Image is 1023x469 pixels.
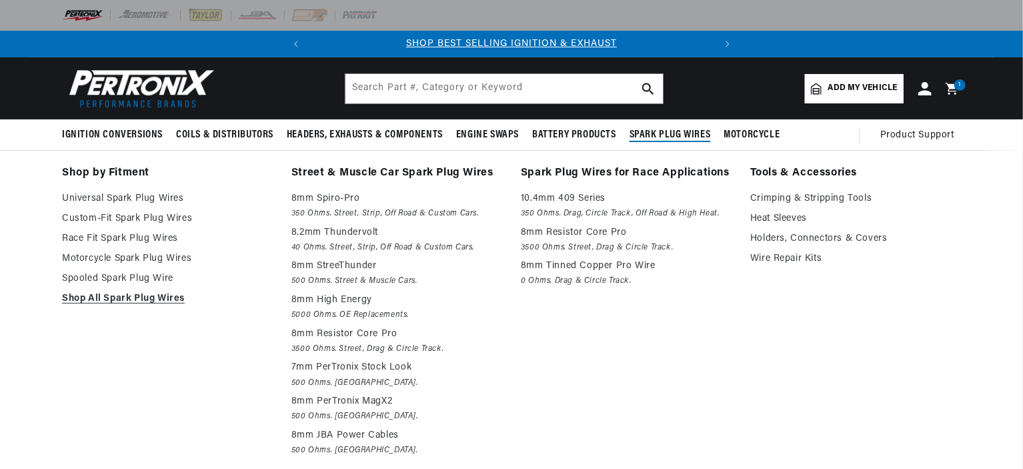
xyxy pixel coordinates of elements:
summary: Ignition Conversions [62,119,169,151]
span: Ignition Conversions [62,128,163,142]
p: 8mm Spiro-Pro [291,191,502,207]
summary: Product Support [880,119,961,151]
summary: Coils & Distributors [169,119,280,151]
button: search button [634,74,663,103]
em: 0 Ohms. Drag & Circle Track. [521,274,732,288]
p: 10.4mm 409 Series [521,191,732,207]
p: 8mm Resistor Core Pro [291,326,502,342]
a: Tools & Accessories [750,164,961,183]
a: 10.4mm 409 Series 350 Ohms. Drag, Circle Track, Off Road & High Heat. [521,191,732,221]
a: 8mm StreeThunder 500 Ohms. Street & Muscle Cars. [291,258,502,288]
p: 8mm PerTronix MagX2 [291,394,502,410]
summary: Battery Products [526,119,623,151]
a: Spooled Spark Plug Wire [62,271,273,287]
span: Headers, Exhausts & Components [287,128,443,142]
p: 8mm High Energy [291,292,502,308]
input: Search Part #, Category or Keyword [345,74,663,103]
em: 500 Ohms. [GEOGRAPHIC_DATA]. [291,376,502,390]
p: 8mm StreeThunder [291,258,502,274]
em: 3500 Ohms. Street, Drag & Circle Track. [291,342,502,356]
a: 8.2mm Thundervolt 40 Ohms. Street, Strip, Off Road & Custom Cars. [291,225,502,255]
span: Battery Products [532,128,616,142]
em: 5000 Ohms. OE Replacements. [291,308,502,322]
em: 350 Ohms. Street, Strip, Off Road & Custom Cars. [291,207,502,221]
a: Wire Repair Kits [750,251,961,267]
a: 8mm PerTronix MagX2 500 Ohms. [GEOGRAPHIC_DATA]. [291,394,502,424]
em: 500 Ohms. [GEOGRAPHIC_DATA]. [291,410,502,424]
summary: Spark Plug Wires [623,119,718,151]
a: Shop All Spark Plug Wires [62,291,273,307]
span: Coils & Distributors [176,128,273,142]
span: Spark Plug Wires [630,128,711,142]
a: Custom-Fit Spark Plug Wires [62,211,273,227]
a: 8mm High Energy 5000 Ohms. OE Replacements. [291,292,502,322]
span: Engine Swaps [456,128,519,142]
a: 8mm Tinned Copper Pro Wire 0 Ohms. Drag & Circle Track. [521,258,732,288]
a: 8mm Resistor Core Pro 3500 Ohms. Street, Drag & Circle Track. [521,225,732,255]
em: 500 Ohms. [GEOGRAPHIC_DATA]. [291,444,502,458]
slideshow-component: Translation missing: en.sections.announcements.announcement_bar [29,31,994,57]
a: Holders, Connectors & Covers [750,231,961,247]
em: 3500 Ohms. Street, Drag & Circle Track. [521,241,732,255]
button: Translation missing: en.sections.announcements.next_announcement [714,31,741,57]
span: Add my vehicle [828,82,898,95]
span: Product Support [880,128,954,143]
a: 8mm Spiro-Pro 350 Ohms. Street, Strip, Off Road & Custom Cars. [291,191,502,221]
a: Motorcycle Spark Plug Wires [62,251,273,267]
em: 500 Ohms. Street & Muscle Cars. [291,274,502,288]
span: 1 [959,79,962,91]
em: 350 Ohms. Drag, Circle Track, Off Road & High Heat. [521,207,732,221]
p: 8mm Resistor Core Pro [521,225,732,241]
a: SHOP BEST SELLING IGNITION & EXHAUST [406,39,617,49]
div: 1 of 2 [309,37,714,51]
a: Universal Spark Plug Wires [62,191,273,207]
a: 8mm JBA Power Cables 500 Ohms. [GEOGRAPHIC_DATA]. [291,428,502,458]
a: Street & Muscle Car Spark Plug Wires [291,164,502,183]
div: Announcement [309,37,714,51]
a: 8mm Resistor Core Pro 3500 Ohms. Street, Drag & Circle Track. [291,326,502,356]
a: Spark Plug Wires for Race Applications [521,164,732,183]
span: Motorcycle [724,128,780,142]
a: 7mm PerTronix Stock Look 500 Ohms. [GEOGRAPHIC_DATA]. [291,360,502,390]
summary: Motorcycle [717,119,786,151]
a: Shop by Fitment [62,164,273,183]
button: Translation missing: en.sections.announcements.previous_announcement [283,31,309,57]
p: 8mm Tinned Copper Pro Wire [521,258,732,274]
p: 8mm JBA Power Cables [291,428,502,444]
summary: Headers, Exhausts & Components [280,119,449,151]
em: 40 Ohms. Street, Strip, Off Road & Custom Cars. [291,241,502,255]
a: Add my vehicle [805,74,904,103]
a: Heat Sleeves [750,211,961,227]
a: Crimping & Stripping Tools [750,191,961,207]
p: 8.2mm Thundervolt [291,225,502,241]
a: Race Fit Spark Plug Wires [62,231,273,247]
p: 7mm PerTronix Stock Look [291,360,502,376]
img: Pertronix [62,65,215,111]
summary: Engine Swaps [449,119,526,151]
